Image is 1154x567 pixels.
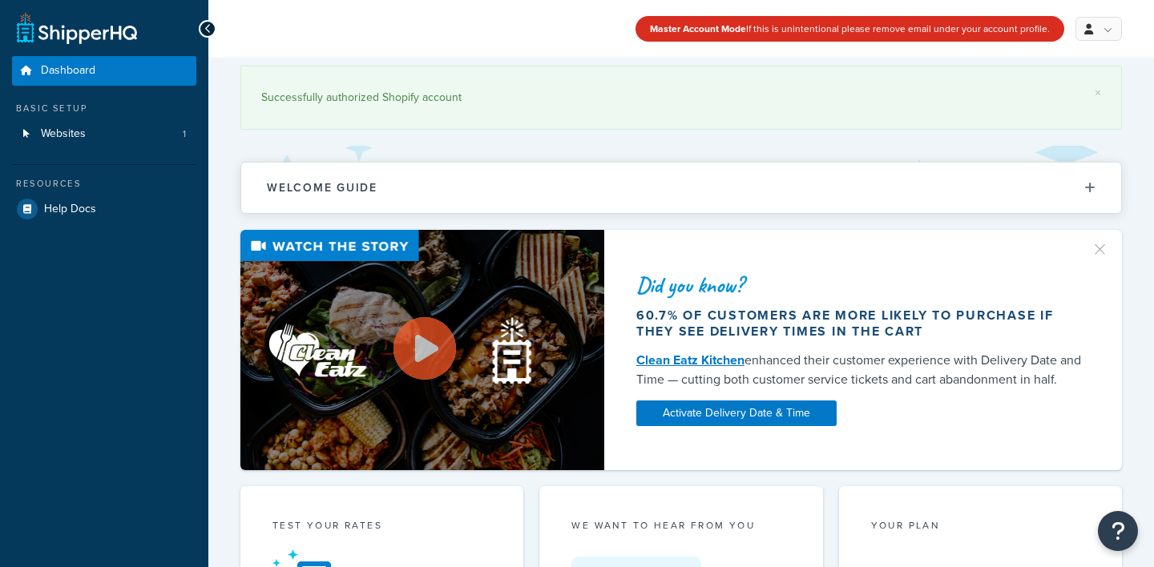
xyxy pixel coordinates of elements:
[12,56,196,86] a: Dashboard
[44,203,96,216] span: Help Docs
[272,518,491,537] div: Test your rates
[41,127,86,141] span: Websites
[12,195,196,223] a: Help Docs
[240,230,604,469] img: Video thumbnail
[636,16,1064,42] div: If this is unintentional please remove email under your account profile.
[650,22,746,36] strong: Master Account Mode
[261,86,1101,109] div: Successfully authorized Shopify account
[12,177,196,191] div: Resources
[241,163,1121,213] button: Welcome Guide
[636,400,837,426] a: Activate Delivery Date & Time
[12,119,196,149] a: Websites1
[183,127,186,141] span: 1
[1098,511,1138,551] button: Open Resource Center
[12,119,196,149] li: Websites
[871,518,1090,537] div: Your Plan
[636,351,1083,389] div: enhanced their customer experience with Delivery Date and Time — cutting both customer service ti...
[12,102,196,115] div: Basic Setup
[636,308,1083,340] div: 60.7% of customers are more likely to purchase if they see delivery times in the cart
[1095,86,1101,99] a: ×
[636,274,1083,296] div: Did you know?
[571,518,790,533] p: we want to hear from you
[41,64,95,78] span: Dashboard
[636,351,744,369] a: Clean Eatz Kitchen
[267,182,377,194] h2: Welcome Guide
